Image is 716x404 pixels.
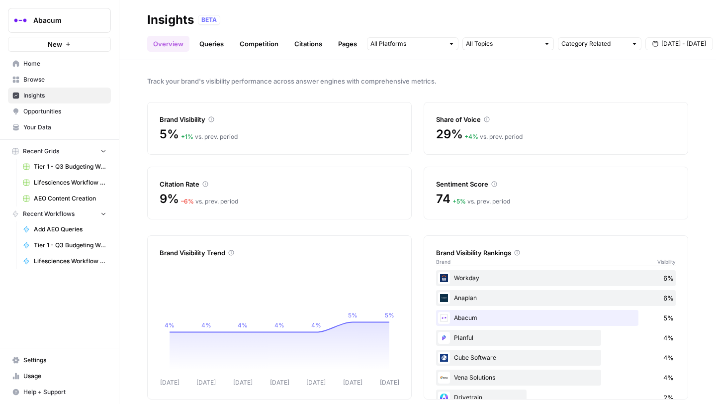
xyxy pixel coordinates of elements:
span: 6% [663,273,674,283]
a: AEO Content Creation [18,191,111,206]
span: Your Data [23,123,106,132]
span: + 5 % [452,198,466,205]
div: vs. prev. period [464,132,523,141]
a: Insights [8,88,111,103]
div: Share of Voice [436,114,676,124]
tspan: 4% [311,321,321,329]
button: Workspace: Abacum [8,8,111,33]
a: Lifesciences Workflow ([DATE]) Grid [18,175,111,191]
button: Recent Grids [8,144,111,159]
tspan: [DATE] [380,379,399,386]
tspan: 4% [274,321,284,329]
button: Recent Workflows [8,206,111,221]
span: 4% [663,353,674,363]
tspan: [DATE] [306,379,326,386]
tspan: [DATE] [233,379,253,386]
tspan: [DATE] [196,379,216,386]
span: Settings [23,356,106,365]
a: Add AEO Queries [18,221,111,237]
span: Opportunities [23,107,106,116]
div: Insights [147,12,194,28]
div: vs. prev. period [452,197,510,206]
img: 9ardner9qrd15gzuoui41lelvr0l [438,332,450,344]
span: 5% [160,126,179,142]
span: – 6 % [181,198,194,205]
a: Citations [288,36,328,52]
tspan: 4% [165,321,175,329]
a: Opportunities [8,103,111,119]
tspan: [DATE] [343,379,362,386]
input: All Platforms [370,39,444,49]
span: Recent Workflows [23,209,75,218]
span: 5% [663,313,674,323]
img: 5c1vvc5slkkcrghzqv8odreykg6a [438,352,450,364]
span: Track your brand's visibility performance across answer engines with comprehensive metrics. [147,76,688,86]
span: 2% [663,393,674,403]
tspan: 5% [385,311,394,319]
a: Usage [8,368,111,384]
span: Lifesciences Workflow ([DATE]) Grid [34,178,106,187]
img: Abacum Logo [11,11,29,29]
span: 9% [160,191,179,207]
span: Lifesciences Workflow ([DATE]) [34,257,106,266]
tspan: 4% [238,321,248,329]
tspan: [DATE] [270,379,289,386]
a: Settings [8,352,111,368]
span: Tier 1 - Q3 Budgeting Workflows [34,241,106,250]
a: Your Data [8,119,111,135]
tspan: 5% [348,311,358,319]
a: Queries [193,36,230,52]
span: + 1 % [181,133,193,140]
span: 29% [436,126,462,142]
div: Brand Visibility Trend [160,248,399,258]
span: + 4 % [464,133,478,140]
span: New [48,39,62,49]
div: Cube Software [436,350,676,366]
input: All Topics [466,39,539,49]
span: 74 [436,191,450,207]
span: Visibility [657,258,676,266]
span: Recent Grids [23,147,59,156]
div: vs. prev. period [181,132,238,141]
span: 6% [663,293,674,303]
span: Usage [23,372,106,381]
div: Planful [436,330,676,346]
span: AEO Content Creation [34,194,106,203]
button: New [8,37,111,52]
a: Overview [147,36,189,52]
input: Category Related [561,39,627,49]
div: Citation Rate [160,179,399,189]
a: Competition [234,36,284,52]
span: Home [23,59,106,68]
img: jzoxgx4vsp0oigc9x6a9eruy45gz [438,272,450,284]
div: Abacum [436,310,676,326]
img: 4u3t5ag124w64ozvv2ge5jkmdj7i [438,312,450,324]
button: Help + Support [8,384,111,400]
span: Browse [23,75,106,84]
a: Home [8,56,111,72]
span: 4% [663,333,674,343]
div: Workday [436,270,676,286]
div: Sentiment Score [436,179,676,189]
div: Anaplan [436,290,676,306]
a: Tier 1 - Q3 Budgeting Workflows [18,237,111,253]
tspan: 4% [201,321,211,329]
a: Pages [332,36,363,52]
div: Brand Visibility Rankings [436,248,676,258]
img: i3l0twinuru4r0ir99tvr9iljmmv [438,292,450,304]
img: 2br2unh0zov217qnzgjpoog1wm0p [438,372,450,384]
div: Brand Visibility [160,114,399,124]
span: Help + Support [23,388,106,397]
span: Abacum [33,15,93,25]
a: Tier 1 - Q3 Budgeting Workflows Grid [18,159,111,175]
span: [DATE] - [DATE] [661,39,706,48]
img: dcuc0imcedcvd8rx1333yr3iep8l [438,392,450,404]
span: Tier 1 - Q3 Budgeting Workflows Grid [34,162,106,171]
a: Browse [8,72,111,88]
span: Insights [23,91,106,100]
span: Add AEO Queries [34,225,106,234]
span: 4% [663,373,674,383]
div: Vena Solutions [436,370,676,386]
div: vs. prev. period [181,197,238,206]
div: BETA [198,15,220,25]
